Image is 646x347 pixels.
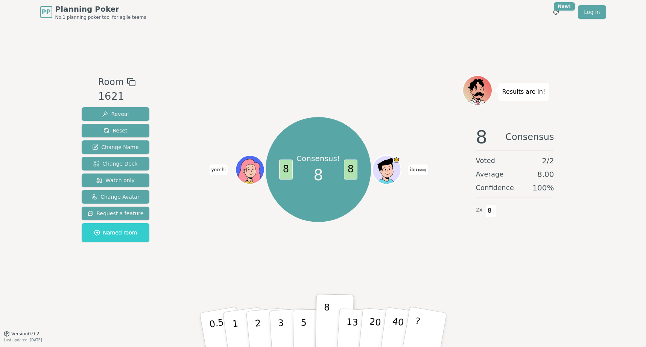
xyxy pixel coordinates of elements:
a: Log in [578,5,606,19]
span: Voted [476,155,496,166]
span: Planning Poker [55,4,146,14]
span: 2 x [476,206,483,214]
span: 2 / 2 [542,155,554,166]
span: Request a feature [88,210,144,217]
span: Consensus [505,128,554,146]
span: Click to change your name [210,164,228,175]
span: Watch only [96,177,135,184]
span: 8 [476,128,488,146]
button: Watch only [82,173,150,187]
span: No.1 planning poker tool for agile teams [55,14,146,20]
button: Reveal [82,107,150,121]
span: PP [42,8,50,17]
span: Click to change your name [408,164,428,175]
button: Change Deck [82,157,150,170]
span: Change Name [92,143,138,151]
button: Click to change your avatar [373,156,400,183]
button: New! [549,5,563,19]
p: Consensus! [295,152,342,164]
a: PPPlanning PokerNo.1 planning poker tool for agile teams [40,4,146,20]
span: 8 [279,160,293,180]
button: Change Avatar [82,190,150,204]
span: Change Deck [93,160,137,167]
button: Change Name [82,140,150,154]
span: Named room [94,229,137,236]
button: Version0.9.2 [4,331,40,337]
button: Request a feature [82,207,150,220]
span: ibu is the host [393,156,400,163]
button: Reset [82,124,150,137]
button: Named room [82,223,150,242]
span: Average [476,169,504,180]
p: 8 [323,302,330,342]
span: 8 [485,204,494,217]
p: Results are in! [502,87,546,97]
span: Confidence [476,183,514,193]
div: 1621 [98,89,136,104]
span: 8 [344,160,357,180]
span: (you) [417,169,426,172]
span: 8.00 [537,169,554,180]
div: New! [554,2,575,11]
span: Version 0.9.2 [11,331,40,337]
span: Reveal [102,110,129,118]
span: 100 % [532,183,554,193]
span: Change Avatar [91,193,140,201]
span: Room [98,75,124,89]
span: Reset [103,127,127,134]
span: 8 [313,164,323,186]
span: Last updated: [DATE] [4,338,42,342]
